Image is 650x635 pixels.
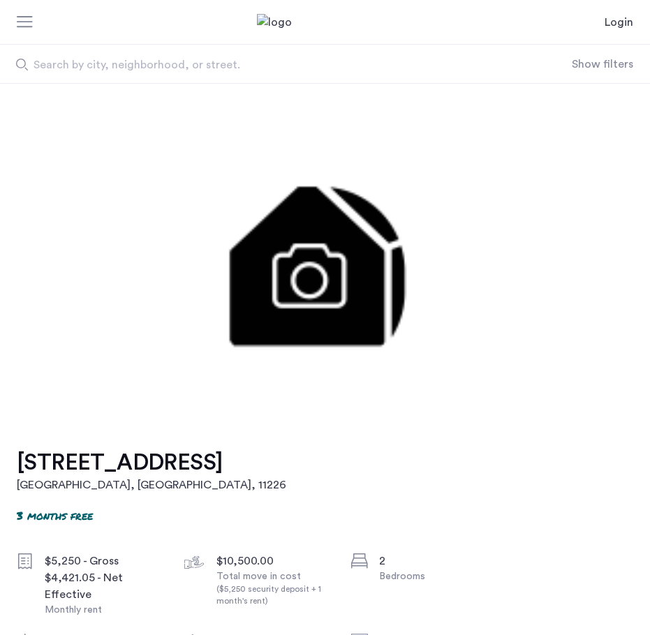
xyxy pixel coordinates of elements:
[17,507,93,523] p: 3 months free
[17,449,286,477] h1: [STREET_ADDRESS]
[34,57,491,73] span: Search by city, neighborhood, or street.
[257,14,394,31] a: Cazamio Logo
[605,14,633,31] a: Login
[379,553,496,569] div: 2
[17,449,286,493] a: [STREET_ADDRESS][GEOGRAPHIC_DATA], [GEOGRAPHIC_DATA], 11226
[216,553,334,569] div: $10,500.00
[572,56,633,73] button: Show or hide filters
[257,14,394,31] img: logo
[379,569,496,583] div: Bedrooms
[216,583,334,607] div: ($5,250 security deposit + 1 month's rent)
[45,603,162,617] div: Monthly rent
[216,569,334,607] div: Total move in cost
[45,553,162,569] div: $5,250 - Gross
[45,569,162,603] div: $4,421.05 - Net Effective
[17,477,286,493] h2: [GEOGRAPHIC_DATA], [GEOGRAPHIC_DATA] , 11226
